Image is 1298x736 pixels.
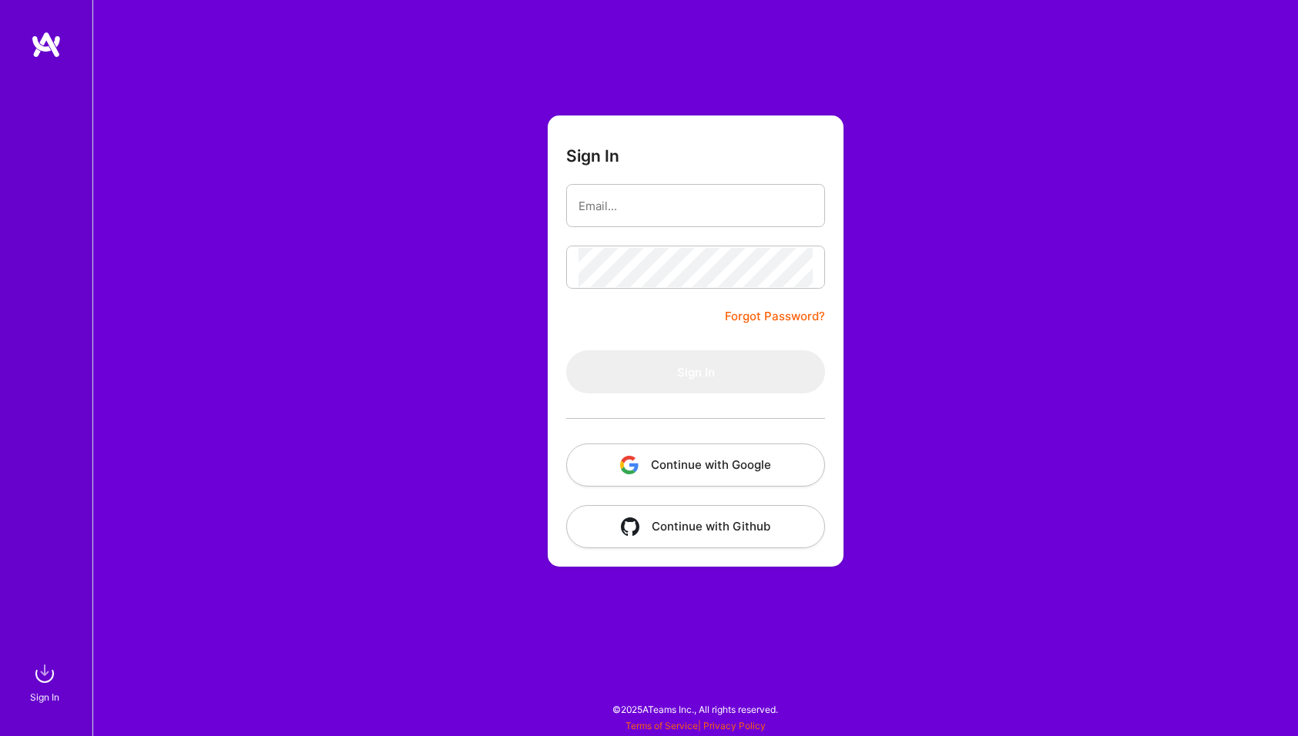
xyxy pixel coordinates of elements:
[620,456,639,474] img: icon
[30,689,59,705] div: Sign In
[621,517,639,536] img: icon
[566,505,825,548] button: Continue with Github
[725,307,825,326] a: Forgot Password?
[566,443,825,487] button: Continue with Google
[579,186,813,226] input: Email...
[703,720,766,731] a: Privacy Policy
[566,350,825,393] button: Sign In
[32,658,60,705] a: sign inSign In
[626,720,766,731] span: |
[626,720,698,731] a: Terms of Service
[31,31,62,59] img: logo
[566,146,619,166] h3: Sign In
[29,658,60,689] img: sign in
[92,690,1298,728] div: © 2025 ATeams Inc., All rights reserved.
